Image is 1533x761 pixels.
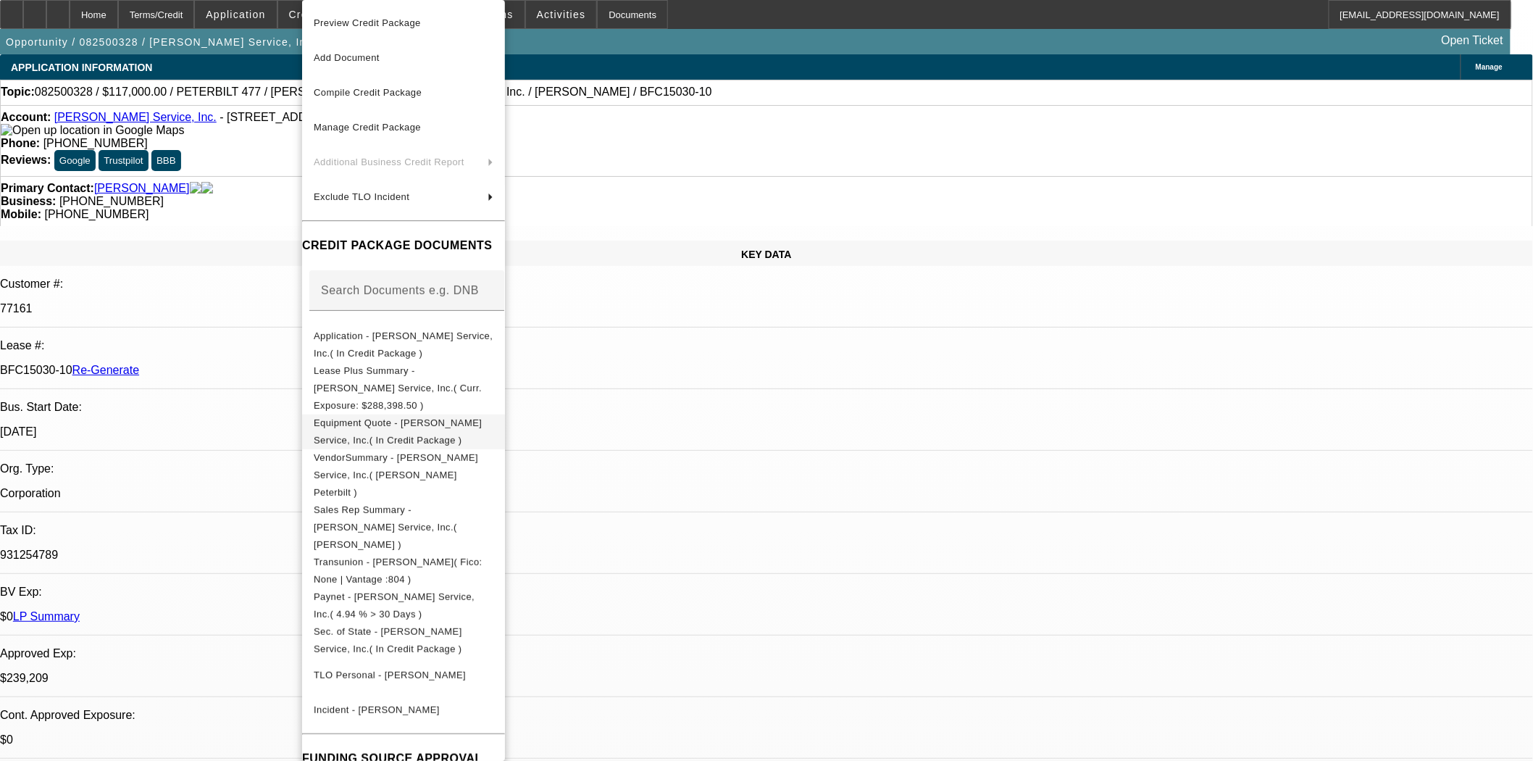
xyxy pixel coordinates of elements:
button: VendorSummary - Pardo's Service, Inc.( Fitzgerald Peterbilt ) [302,449,505,502]
span: TLO Personal - [PERSON_NAME] [314,670,466,681]
span: Transunion - [PERSON_NAME]( Fico: None | Vantage :804 ) [314,557,483,585]
span: Lease Plus Summary - [PERSON_NAME] Service, Inc.( Curr. Exposure: $288,398.50 ) [314,365,482,411]
button: Paynet - Pardo's Service, Inc.( 4.94 % > 30 Days ) [302,589,505,623]
button: Transunion - Pardo, Paul( Fico: None | Vantage :804 ) [302,554,505,589]
button: TLO Personal - Pardo, Paul [302,658,505,693]
span: Incident - [PERSON_NAME] [314,704,440,715]
span: Exclude TLO Incident [314,191,409,202]
button: Equipment Quote - Pardo's Service, Inc.( In Credit Package ) [302,415,505,449]
span: Paynet - [PERSON_NAME] Service, Inc.( 4.94 % > 30 Days ) [314,591,475,620]
button: Sec. of State - Pardo's Service, Inc.( In Credit Package ) [302,623,505,658]
button: Sales Rep Summary - Pardo's Service, Inc.( Seeley, Donald ) [302,502,505,554]
button: Incident - Pardo, Paul [302,693,505,728]
span: Sec. of State - [PERSON_NAME] Service, Inc.( In Credit Package ) [314,626,462,654]
span: Compile Credit Package [314,87,422,98]
mat-label: Search Documents e.g. DNB [321,284,479,296]
h4: CREDIT PACKAGE DOCUMENTS [302,237,505,254]
span: Application - [PERSON_NAME] Service, Inc.( In Credit Package ) [314,330,493,359]
span: Preview Credit Package [314,17,421,28]
button: Lease Plus Summary - Pardo's Service, Inc.( Curr. Exposure: $288,398.50 ) [302,362,505,415]
span: VendorSummary - [PERSON_NAME] Service, Inc.( [PERSON_NAME] Peterbilt ) [314,452,478,498]
button: Application - Pardo's Service, Inc.( In Credit Package ) [302,328,505,362]
span: Equipment Quote - [PERSON_NAME] Service, Inc.( In Credit Package ) [314,417,482,446]
span: Manage Credit Package [314,122,421,133]
span: Sales Rep Summary - [PERSON_NAME] Service, Inc.( [PERSON_NAME] ) [314,504,457,550]
span: Add Document [314,52,380,63]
